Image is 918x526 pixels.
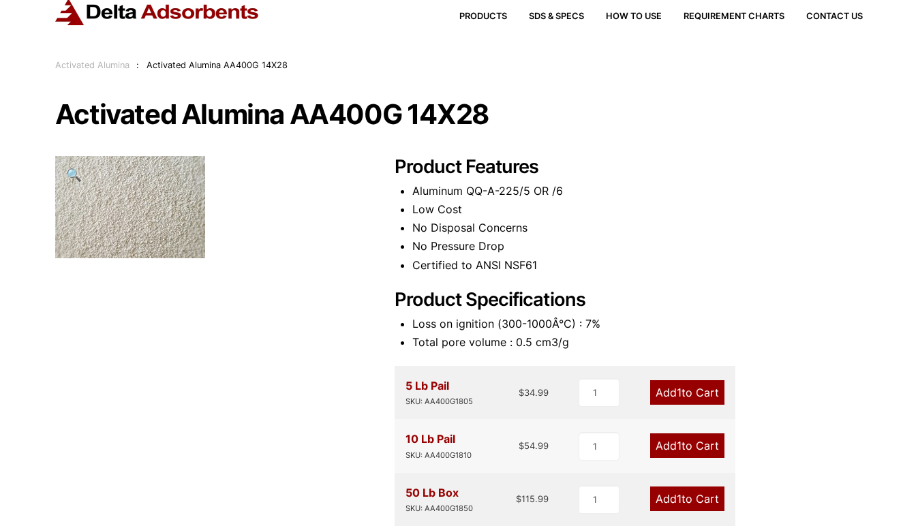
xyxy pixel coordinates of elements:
[406,395,473,408] div: SKU: AA400G1805
[516,493,521,504] span: $
[55,60,129,70] a: Activated Alumina
[519,440,549,451] bdi: 54.99
[806,12,863,21] span: Contact Us
[507,12,584,21] a: SDS & SPECS
[519,387,549,398] bdi: 34.99
[406,449,472,462] div: SKU: AA400G1810
[438,12,507,21] a: Products
[519,387,524,398] span: $
[650,433,724,458] a: Add1to Cart
[55,156,93,194] a: View full-screen image gallery
[459,12,507,21] span: Products
[136,60,139,70] span: :
[395,289,863,311] h2: Product Specifications
[412,333,863,352] li: Total pore volume : 0.5 cm3/g
[677,439,682,452] span: 1
[412,237,863,256] li: No Pressure Drop
[412,315,863,333] li: Loss on ignition (300-1000Â°C) : 7%
[529,12,584,21] span: SDS & SPECS
[519,440,524,451] span: $
[66,167,82,182] span: 🔍
[395,156,863,179] h2: Product Features
[677,492,682,506] span: 1
[516,493,549,504] bdi: 115.99
[412,182,863,200] li: Aluminum QQ-A-225/5 OR /6
[406,502,473,515] div: SKU: AA400G1850
[784,12,863,21] a: Contact Us
[662,12,784,21] a: Requirement Charts
[55,100,863,129] h1: Activated Alumina AA400G 14X28
[147,60,288,70] span: Activated Alumina AA400G 14X28
[412,219,863,237] li: No Disposal Concerns
[55,156,205,258] img: Activated Alumina AA400G 14X28
[677,386,682,399] span: 1
[412,200,863,219] li: Low Cost
[650,486,724,511] a: Add1to Cart
[412,256,863,275] li: Certified to ANSI NSF61
[684,12,784,21] span: Requirement Charts
[406,430,472,461] div: 10 Lb Pail
[406,377,473,408] div: 5 Lb Pail
[650,380,724,405] a: Add1to Cart
[606,12,662,21] span: How to Use
[406,484,473,515] div: 50 Lb Box
[584,12,662,21] a: How to Use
